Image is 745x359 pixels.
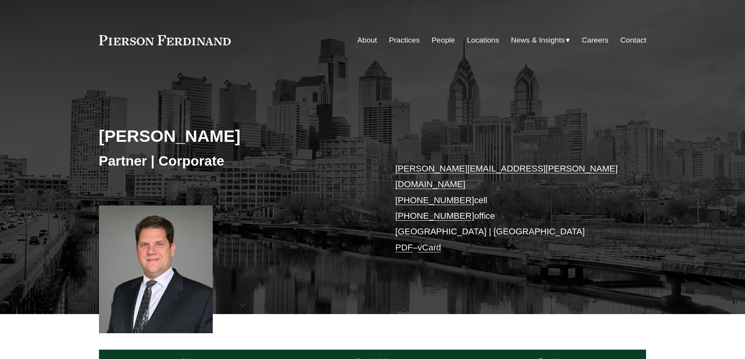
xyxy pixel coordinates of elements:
span: News & Insights [511,34,565,47]
a: Locations [467,33,499,48]
a: Contact [620,33,646,48]
a: [PHONE_NUMBER] [395,195,474,205]
a: [PERSON_NAME][EMAIL_ADDRESS][PERSON_NAME][DOMAIN_NAME] [395,164,618,189]
a: vCard [418,243,441,252]
a: PDF [395,243,413,252]
a: Careers [582,33,609,48]
h3: Partner | Corporate [99,152,373,170]
a: [PHONE_NUMBER] [395,211,474,221]
a: folder dropdown [511,33,570,48]
a: Practices [389,33,420,48]
a: About [357,33,377,48]
h2: [PERSON_NAME] [99,126,373,146]
p: cell office [GEOGRAPHIC_DATA] | [GEOGRAPHIC_DATA] – [395,161,623,255]
a: People [432,33,455,48]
